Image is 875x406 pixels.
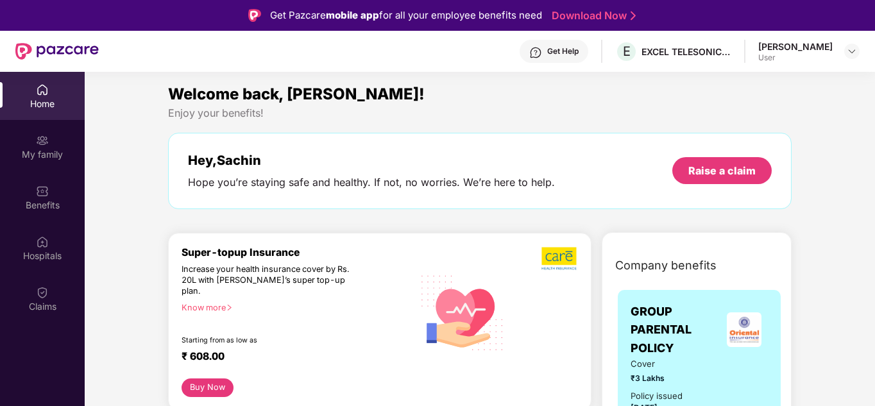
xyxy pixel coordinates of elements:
[758,40,833,53] div: [PERSON_NAME]
[36,134,49,147] img: svg+xml;base64,PHN2ZyB3aWR0aD0iMjAiIGhlaWdodD0iMjAiIHZpZXdCb3g9IjAgMCAyMCAyMCIgZmlsbD0ibm9uZSIgeG...
[36,185,49,198] img: svg+xml;base64,PHN2ZyBpZD0iQmVuZWZpdHMiIHhtbG5zPSJodHRwOi8vd3d3LnczLm9yZy8yMDAwL3N2ZyIgd2lkdGg9Ij...
[182,378,234,397] button: Buy Now
[36,83,49,96] img: svg+xml;base64,PHN2ZyBpZD0iSG9tZSIgeG1sbnM9Imh0dHA6Ly93d3cudzMub3JnLzIwMDAvc3ZnIiB3aWR0aD0iMjAiIG...
[182,350,400,366] div: ₹ 608.00
[270,8,542,23] div: Get Pazcare for all your employee benefits need
[688,164,756,178] div: Raise a claim
[631,9,636,22] img: Stroke
[36,286,49,299] img: svg+xml;base64,PHN2ZyBpZD0iQ2xhaW0iIHhtbG5zPSJodHRwOi8vd3d3LnczLm9yZy8yMDAwL3N2ZyIgd2lkdGg9IjIwIi...
[188,153,555,168] div: Hey, Sachin
[641,46,731,58] div: EXCEL TELESONIC INDIA PRIVATE LIMITED
[182,336,359,345] div: Starting from as low as
[552,9,632,22] a: Download Now
[623,44,631,59] span: E
[541,246,578,271] img: b5dec4f62d2307b9de63beb79f102df3.png
[36,235,49,248] img: svg+xml;base64,PHN2ZyBpZD0iSG9zcGl0YWxzIiB4bWxucz0iaHR0cDovL3d3dy53My5vcmcvMjAwMC9zdmciIHdpZHRoPS...
[182,264,357,297] div: Increase your health insurance cover by Rs. 20L with [PERSON_NAME]’s super top-up plan.
[15,43,99,60] img: New Pazcare Logo
[226,304,233,311] span: right
[248,9,261,22] img: Logo
[182,303,405,312] div: Know more
[413,262,513,362] img: svg+xml;base64,PHN2ZyB4bWxucz0iaHR0cDovL3d3dy53My5vcmcvMjAwMC9zdmciIHhtbG5zOnhsaW5rPSJodHRwOi8vd3...
[631,357,691,371] span: Cover
[168,85,425,103] span: Welcome back, [PERSON_NAME]!
[727,312,761,347] img: insurerLogo
[529,46,542,59] img: svg+xml;base64,PHN2ZyBpZD0iSGVscC0zMngzMiIgeG1sbnM9Imh0dHA6Ly93d3cudzMub3JnLzIwMDAvc3ZnIiB3aWR0aD...
[168,106,792,120] div: Enjoy your benefits!
[188,176,555,189] div: Hope you’re staying safe and healthy. If not, no worries. We’re here to help.
[631,372,691,384] span: ₹3 Lakhs
[326,9,379,21] strong: mobile app
[847,46,857,56] img: svg+xml;base64,PHN2ZyBpZD0iRHJvcGRvd24tMzJ4MzIiIHhtbG5zPSJodHRwOi8vd3d3LnczLm9yZy8yMDAwL3N2ZyIgd2...
[758,53,833,63] div: User
[615,257,717,275] span: Company benefits
[547,46,579,56] div: Get Help
[631,389,683,403] div: Policy issued
[182,246,413,258] div: Super-topup Insurance
[631,303,720,357] span: GROUP PARENTAL POLICY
